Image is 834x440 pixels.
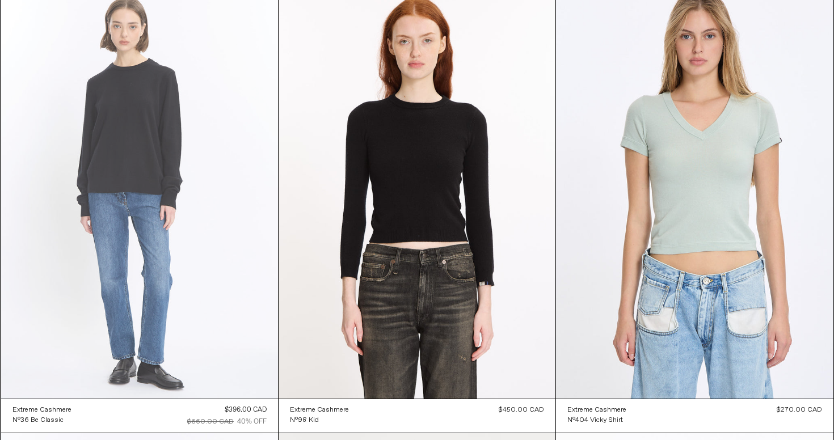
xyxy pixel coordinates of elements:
[290,405,349,415] a: Extreme Cashmere
[567,416,623,425] div: N°404 Vicky Shirt
[12,405,71,415] a: Extreme Cashmere
[237,417,267,427] div: 40% OFF
[12,415,71,425] a: N°36 Be Classic
[567,415,626,425] a: N°404 Vicky Shirt
[567,405,626,415] div: Extreme Cashmere
[290,415,349,425] a: N°98 Kid
[777,405,822,415] div: $270.00 CAD
[187,417,234,427] div: $660.00 CAD
[290,405,349,415] div: Extreme Cashmere
[499,405,544,415] div: $450.00 CAD
[12,416,64,425] div: N°36 Be Classic
[567,405,626,415] a: Extreme Cashmere
[290,416,319,425] div: N°98 Kid
[12,405,71,415] div: Extreme Cashmere
[225,405,267,415] div: $396.00 CAD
